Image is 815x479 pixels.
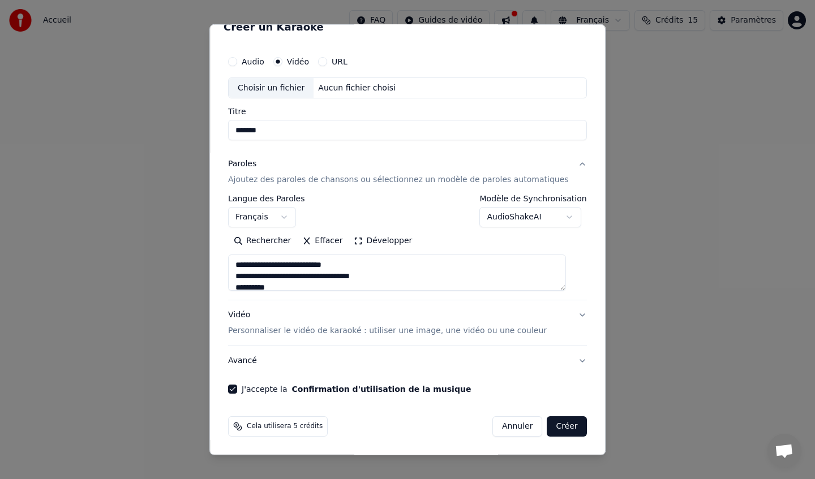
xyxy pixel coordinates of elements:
h2: Créer un Karaoké [224,21,591,32]
button: Effacer [297,232,348,250]
div: ParolesAjoutez des paroles de chansons ou sélectionnez un modèle de paroles automatiques [228,195,587,300]
button: Développer [349,232,418,250]
span: Cela utilisera 5 crédits [247,422,323,431]
label: J'accepte la [242,385,471,393]
button: Avancé [228,346,587,376]
button: J'accepte la [292,385,471,393]
label: URL [332,57,348,65]
p: Ajoutez des paroles de chansons ou sélectionnez un modèle de paroles automatiques [228,174,569,185]
label: Titre [228,107,587,115]
label: Modèle de Synchronisation [480,195,587,202]
p: Personnaliser le vidéo de karaoké : utiliser une image, une vidéo ou une couleur [228,325,547,336]
label: Langue des Paroles [228,195,305,202]
div: Aucun fichier choisi [314,82,401,93]
div: Paroles [228,158,256,170]
div: Vidéo [228,309,547,336]
button: Créer [547,416,587,437]
button: VidéoPersonnaliser le vidéo de karaoké : utiliser une image, une vidéo ou une couleur [228,300,587,346]
label: Vidéo [287,57,309,65]
button: Rechercher [228,232,297,250]
div: Choisir un fichier [229,77,314,98]
button: Annuler [492,416,542,437]
button: ParolesAjoutez des paroles de chansons ou sélectionnez un modèle de paroles automatiques [228,149,587,195]
label: Audio [242,57,264,65]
